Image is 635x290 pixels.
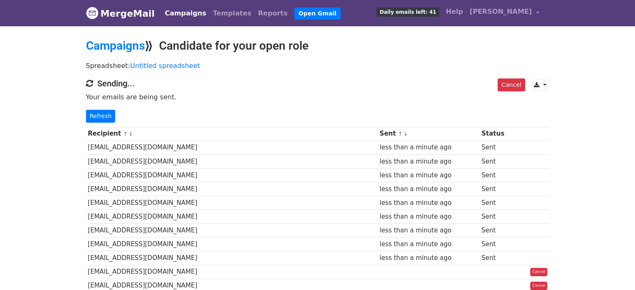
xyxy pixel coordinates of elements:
[210,5,255,22] a: Templates
[479,251,515,265] td: Sent
[479,182,515,196] td: Sent
[86,224,378,237] td: [EMAIL_ADDRESS][DOMAIN_NAME]
[530,282,547,290] a: Cancel
[162,5,210,22] a: Campaigns
[443,3,466,20] a: Help
[379,226,477,235] div: less than a minute ago
[479,168,515,182] td: Sent
[530,268,547,276] a: Cancel
[86,78,549,88] h4: Sending...
[86,39,549,53] h2: ⟫ Candidate for your open role
[86,5,155,22] a: MergeMail
[498,78,525,91] a: Cancel
[129,131,133,137] a: ↓
[403,131,408,137] a: ↓
[379,253,477,263] div: less than a minute ago
[86,7,99,19] img: MergeMail logo
[398,131,402,137] a: ↑
[466,3,542,23] a: [PERSON_NAME]
[86,127,378,141] th: Recipient
[86,196,378,210] td: [EMAIL_ADDRESS][DOMAIN_NAME]
[470,7,532,17] span: [PERSON_NAME]
[123,131,128,137] a: ↑
[373,3,442,20] a: Daily emails left: 41
[479,224,515,237] td: Sent
[86,182,378,196] td: [EMAIL_ADDRESS][DOMAIN_NAME]
[86,141,378,154] td: [EMAIL_ADDRESS][DOMAIN_NAME]
[479,237,515,251] td: Sent
[379,157,477,166] div: less than a minute ago
[294,8,341,20] a: Open Gmail
[86,39,145,53] a: Campaigns
[378,127,480,141] th: Sent
[86,168,378,182] td: [EMAIL_ADDRESS][DOMAIN_NAME]
[379,198,477,208] div: less than a minute ago
[86,265,378,279] td: [EMAIL_ADDRESS][DOMAIN_NAME]
[479,154,515,168] td: Sent
[379,143,477,152] div: less than a minute ago
[86,93,549,101] p: Your emails are being sent.
[86,237,378,251] td: [EMAIL_ADDRESS][DOMAIN_NAME]
[86,61,549,70] p: Spreadsheet:
[379,212,477,222] div: less than a minute ago
[379,240,477,249] div: less than a minute ago
[379,171,477,180] div: less than a minute ago
[379,184,477,194] div: less than a minute ago
[377,8,439,17] span: Daily emails left: 41
[86,251,378,265] td: [EMAIL_ADDRESS][DOMAIN_NAME]
[479,210,515,224] td: Sent
[255,5,291,22] a: Reports
[86,210,378,224] td: [EMAIL_ADDRESS][DOMAIN_NAME]
[130,62,200,70] a: Untitled spreadsheet
[86,110,116,123] a: Refresh
[86,154,378,168] td: [EMAIL_ADDRESS][DOMAIN_NAME]
[479,127,515,141] th: Status
[479,141,515,154] td: Sent
[479,196,515,210] td: Sent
